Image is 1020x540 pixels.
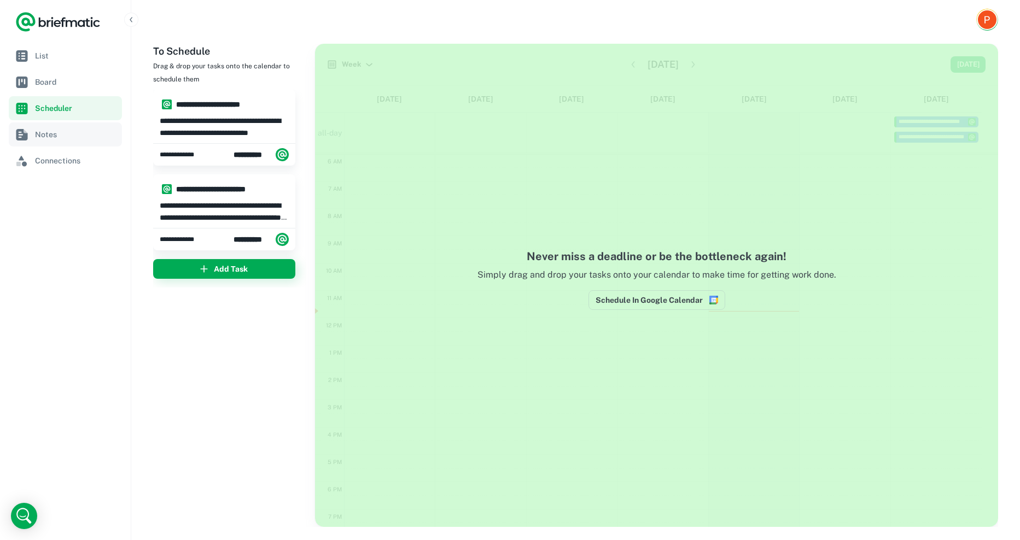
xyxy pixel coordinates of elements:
[276,148,289,161] img: system.png
[9,96,122,120] a: Scheduler
[153,259,295,279] button: Add Task
[35,102,118,114] span: Scheduler
[11,503,37,529] div: Open Intercom Messenger
[976,9,998,31] button: Account button
[337,248,976,265] h4: Never miss a deadline or be the bottleneck again!
[35,128,118,140] span: Notes
[160,234,205,244] span: Saturday, 11 Oct
[588,290,725,310] button: Connect to Google Calendar to reserve time in your schedule to complete this work
[337,268,976,290] p: Simply drag and drop your tasks onto your calendar to make time for getting work done.
[234,228,289,250] div: Briefmatic
[160,150,205,160] span: Saturday, 11 Oct
[162,99,172,109] img: system.png
[35,76,118,88] span: Board
[9,122,122,146] a: Notes
[276,233,289,246] img: system.png
[35,50,118,62] span: List
[153,62,290,83] span: Drag & drop your tasks onto the calendar to schedule them
[978,10,996,29] img: Peter van Vuuren
[162,184,172,194] img: system.png
[35,155,118,167] span: Connections
[15,11,101,33] a: Logo
[9,44,122,68] a: List
[9,149,122,173] a: Connections
[9,70,122,94] a: Board
[153,44,306,59] h6: To Schedule
[234,144,289,166] div: Briefmatic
